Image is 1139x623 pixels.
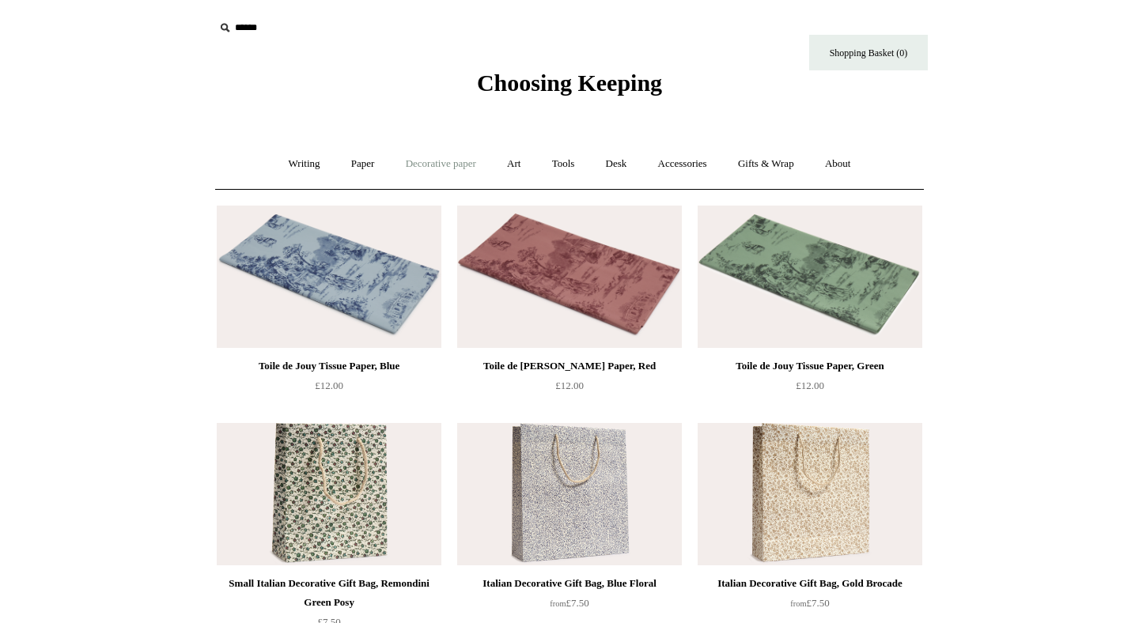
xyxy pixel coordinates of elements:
a: Toile de [PERSON_NAME] Paper, Red £12.00 [457,357,682,421]
div: Toile de Jouy Tissue Paper, Blue [221,357,437,376]
span: Choosing Keeping [477,70,662,96]
span: £12.00 [796,379,824,391]
img: Italian Decorative Gift Bag, Blue Floral [457,423,682,565]
span: £12.00 [555,379,584,391]
a: Writing [274,143,335,185]
img: Toile de Jouy Tissue Paper, Blue [217,206,441,348]
a: Shopping Basket (0) [809,35,928,70]
a: Toile de Jouy Tissue Paper, Red Toile de Jouy Tissue Paper, Red [457,206,682,348]
a: About [811,143,865,185]
a: Small Italian Decorative Gift Bag, Remondini Green Posy Small Italian Decorative Gift Bag, Remond... [217,423,441,565]
a: Desk [592,143,641,185]
img: Small Italian Decorative Gift Bag, Remondini Green Posy [217,423,441,565]
span: from [550,599,566,608]
div: Small Italian Decorative Gift Bag, Remondini Green Posy [221,574,437,612]
a: Toile de Jouy Tissue Paper, Blue £12.00 [217,357,441,421]
a: Choosing Keeping [477,82,662,93]
img: Italian Decorative Gift Bag, Gold Brocade [698,423,922,565]
a: Art [493,143,535,185]
div: Italian Decorative Gift Bag, Gold Brocade [702,574,918,593]
a: Paper [337,143,389,185]
div: Italian Decorative Gift Bag, Blue Floral [461,574,678,593]
a: Decorative paper [392,143,490,185]
a: Toile de Jouy Tissue Paper, Green £12.00 [698,357,922,421]
a: Toile de Jouy Tissue Paper, Green Toile de Jouy Tissue Paper, Green [698,206,922,348]
a: Italian Decorative Gift Bag, Gold Brocade Italian Decorative Gift Bag, Gold Brocade [698,423,922,565]
a: Gifts & Wrap [724,143,808,185]
a: Tools [538,143,589,185]
div: Toile de Jouy Tissue Paper, Green [702,357,918,376]
img: Toile de Jouy Tissue Paper, Green [698,206,922,348]
a: Accessories [644,143,721,185]
span: £7.50 [550,597,588,609]
span: £12.00 [315,379,343,391]
a: Toile de Jouy Tissue Paper, Blue Toile de Jouy Tissue Paper, Blue [217,206,441,348]
span: £7.50 [790,597,829,609]
div: Toile de [PERSON_NAME] Paper, Red [461,357,678,376]
span: from [790,599,806,608]
a: Italian Decorative Gift Bag, Blue Floral Italian Decorative Gift Bag, Blue Floral [457,423,682,565]
img: Toile de Jouy Tissue Paper, Red [457,206,682,348]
